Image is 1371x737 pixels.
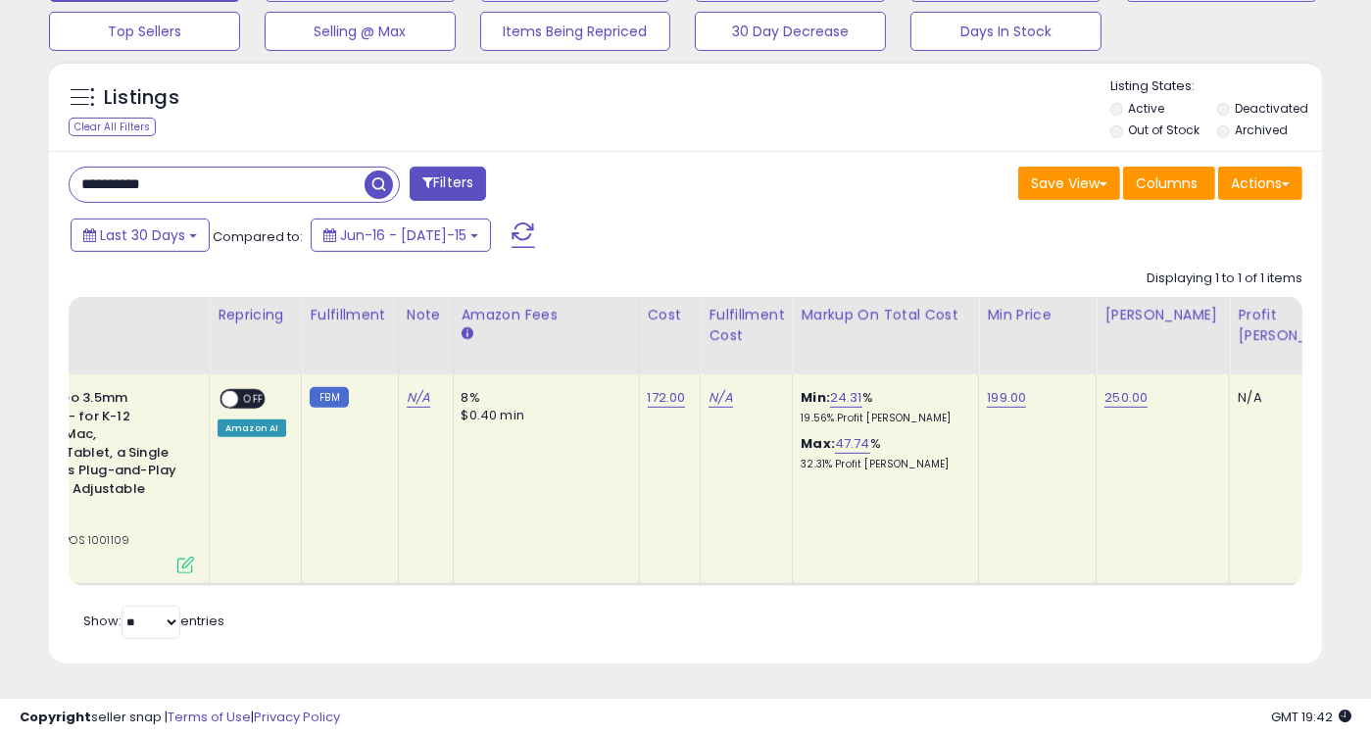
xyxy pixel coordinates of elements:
[801,305,970,325] div: Markup on Total Cost
[1271,708,1351,726] span: 2025-08-15 19:42 GMT
[1147,270,1302,288] div: Displaying 1 to 1 of 1 items
[1129,100,1165,117] label: Active
[1123,167,1215,200] button: Columns
[93,642,109,658] button: Upload attachment
[801,435,963,471] div: %
[31,90,306,167] div: Yes you should be able to see that listing, Just need to update the listing status. Include deact...
[695,12,886,51] button: 30 Day Decrease
[987,388,1026,408] a: 199.00
[407,305,445,325] div: Note
[407,388,430,408] a: N/A
[16,78,376,180] div: Keirth says…
[1104,388,1148,408] a: 250.00
[49,12,240,51] button: Top Sellers
[30,642,46,658] button: Emoji picker
[801,389,963,425] div: %
[801,388,830,407] b: Min:
[56,11,87,42] img: Profile image for Keirth
[218,305,293,325] div: Repricing
[987,305,1088,325] div: Min Price
[83,612,224,630] span: Show: entries
[336,634,367,665] button: Send a message…
[1235,100,1308,117] label: Deactivated
[1218,167,1302,200] button: Actions
[801,412,963,425] p: 19.56% Profit [PERSON_NAME]
[462,325,473,343] small: Amazon Fees.
[1110,77,1322,96] p: Listing States:
[1238,389,1347,407] div: N/A
[1238,305,1354,346] div: Profit [PERSON_NAME]
[648,388,686,408] a: 172.00
[265,12,456,51] button: Selling @ Max
[462,407,624,424] div: $0.40 min
[410,167,486,201] button: Filters
[1136,173,1198,193] span: Columns
[16,78,321,178] div: Yes you should be able to see that listing, Just need to update the listing status. Include deact...
[1104,305,1221,325] div: [PERSON_NAME]
[31,347,306,405] div: ​
[462,305,631,325] div: Amazon Fees
[340,225,466,245] span: Jun-16 - [DATE]-15
[31,193,306,347] div: Once you turn on repricing, you can also enable the Min and Max Allowed Price settings from your ...
[213,227,303,246] span: Compared to:
[95,10,142,25] h1: Keirth
[254,708,340,726] a: Privacy Policy
[835,434,870,454] a: 47.74
[310,387,348,408] small: FBM
[168,708,251,726] a: Terms of Use
[709,305,784,346] div: Fulfillment Cost
[62,642,77,658] button: Gif picker
[238,391,269,408] span: OFF
[648,305,693,325] div: Cost
[95,25,235,44] p: Active in the last 15m
[344,8,379,43] div: Close
[20,708,91,726] strong: Copyright
[71,219,210,252] button: Last 30 Days
[13,8,50,45] button: go back
[480,12,671,51] button: Items Being Repriced
[100,225,185,245] span: Last 30 Days
[1129,122,1200,138] label: Out of Stock
[311,219,491,252] button: Jun-16 - [DATE]-15
[307,8,344,45] button: Home
[218,419,286,437] div: Amazon AI
[801,434,835,453] b: Max:
[462,389,624,407] div: 8%
[1018,167,1120,200] button: Save View
[20,709,340,727] div: seller snap | |
[17,601,375,634] textarea: Message…
[104,84,179,112] h5: Listings
[69,118,156,136] div: Clear All Filters
[801,458,963,471] p: 32.31% Profit [PERSON_NAME]
[16,532,129,548] span: | SKU: EPOS 1001109
[1235,122,1288,138] label: Archived
[709,388,732,408] a: N/A
[310,305,389,325] div: Fulfillment
[793,297,979,374] th: The percentage added to the cost of goods (COGS) that forms the calculator for Min & Max prices.
[910,12,1102,51] button: Days In Stock
[830,388,862,408] a: 24.31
